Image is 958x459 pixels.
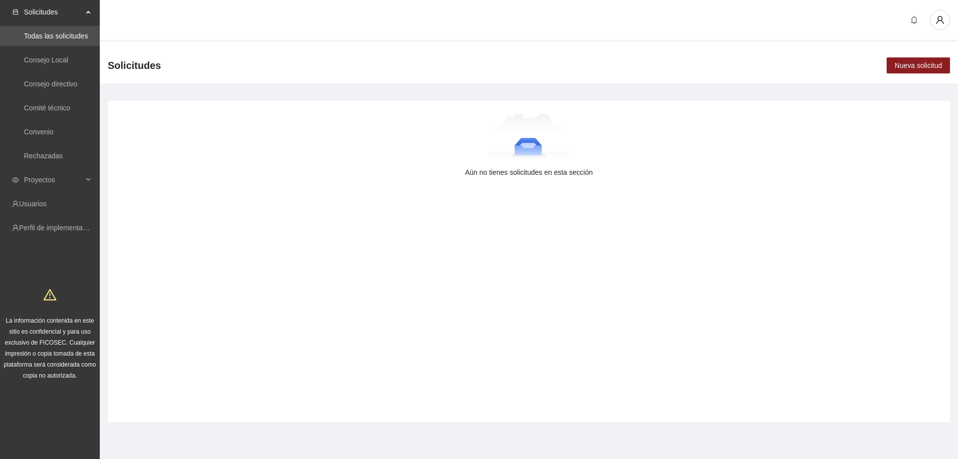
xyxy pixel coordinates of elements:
[907,16,922,24] span: bell
[930,10,950,30] button: user
[24,128,53,136] a: Convenio
[19,224,97,232] a: Perfil de implementadora
[887,57,950,73] button: Nueva solicitud
[12,8,19,15] span: inbox
[24,56,68,64] a: Consejo Local
[19,200,46,208] a: Usuarios
[24,170,83,190] span: Proyectos
[24,2,83,22] span: Solicitudes
[24,80,77,88] a: Consejo directivo
[108,57,161,73] span: Solicitudes
[24,32,88,40] a: Todas las solicitudes
[931,15,950,24] span: user
[488,113,570,163] img: Aún no tienes solicitudes en esta sección
[24,104,70,112] a: Comité técnico
[24,152,63,160] a: Rechazadas
[906,12,922,28] button: bell
[43,288,56,301] span: warning
[895,60,942,71] span: Nueva solicitud
[4,317,96,379] span: La información contenida en este sitio es confidencial y para uso exclusivo de FICOSEC. Cualquier...
[12,176,19,183] span: eye
[124,167,934,178] div: Aún no tienes solicitudes en esta sección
